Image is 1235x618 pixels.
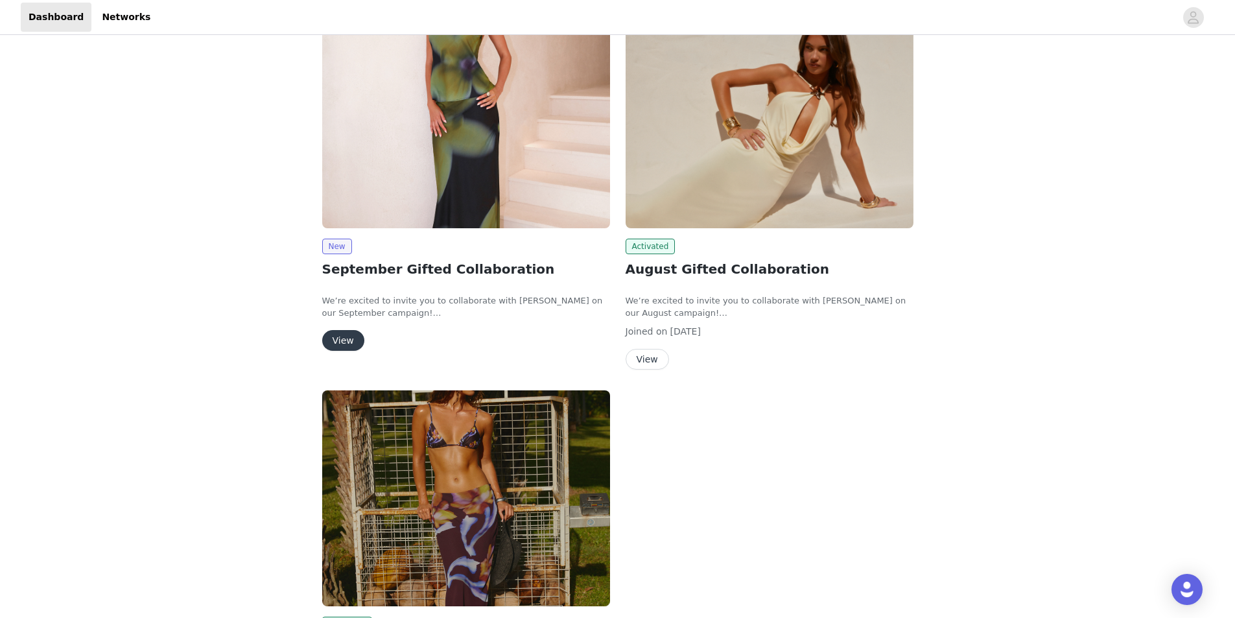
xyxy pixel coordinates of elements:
[626,355,669,364] a: View
[322,12,610,228] img: Peppermayo AUS
[21,3,91,32] a: Dashboard
[626,12,913,228] img: Peppermayo AUS
[626,239,676,254] span: Activated
[1187,7,1199,28] div: avatar
[322,294,610,320] p: We’re excited to invite you to collaborate with [PERSON_NAME] on our September campaign!
[322,390,610,606] img: Peppermayo AUS
[670,326,701,337] span: [DATE]
[322,259,610,279] h2: September Gifted Collaboration
[1171,574,1203,605] div: Open Intercom Messenger
[322,336,364,346] a: View
[626,259,913,279] h2: August Gifted Collaboration
[626,326,668,337] span: Joined on
[322,239,352,254] span: New
[322,330,364,351] button: View
[626,349,669,370] button: View
[626,294,913,320] p: We’re excited to invite you to collaborate with [PERSON_NAME] on our August campaign!
[94,3,158,32] a: Networks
